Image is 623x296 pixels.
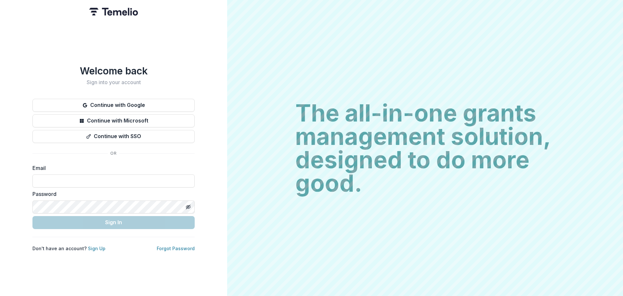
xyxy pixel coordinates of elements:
button: Continue with Google [32,99,195,112]
a: Forgot Password [157,246,195,251]
img: Temelio [89,8,138,16]
a: Sign Up [88,246,105,251]
p: Don't have an account? [32,245,105,252]
button: Continue with SSO [32,130,195,143]
button: Sign In [32,216,195,229]
h2: Sign into your account [32,79,195,85]
h1: Welcome back [32,65,195,77]
button: Toggle password visibility [183,202,193,212]
label: Email [32,164,191,172]
label: Password [32,190,191,198]
button: Continue with Microsoft [32,114,195,127]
